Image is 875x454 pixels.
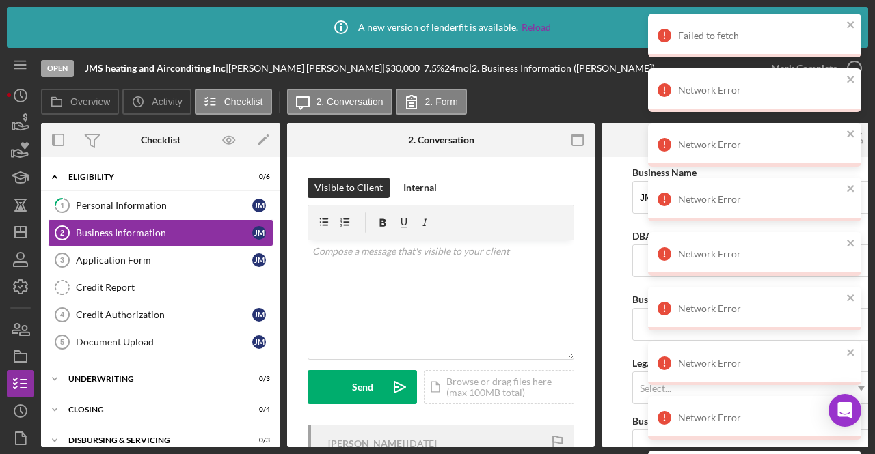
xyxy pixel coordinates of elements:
[469,63,655,74] div: | 2. Business Information ([PERSON_NAME])
[396,178,444,198] button: Internal
[60,311,65,319] tspan: 4
[678,30,842,41] div: Failed to fetch
[252,199,266,212] div: j m
[76,200,252,211] div: Personal Information
[678,85,842,96] div: Network Error
[68,375,236,383] div: Underwriting
[846,347,856,360] button: close
[352,370,373,404] div: Send
[76,282,273,293] div: Credit Report
[308,370,417,404] button: Send
[829,394,861,427] div: Open Intercom Messenger
[846,128,856,141] button: close
[68,173,236,181] div: Eligibility
[48,219,273,246] a: 2Business Informationjm
[678,358,842,369] div: Network Error
[76,337,252,347] div: Document Upload
[224,96,263,107] label: Checklist
[245,173,270,181] div: 0 / 6
[60,201,64,210] tspan: 1
[846,292,856,305] button: close
[48,274,273,301] a: Credit Report
[385,62,420,74] span: $30,000
[324,10,551,44] div: A new version of lenderfit is available.
[632,167,697,178] label: Business Name
[245,436,270,444] div: 0 / 3
[245,406,270,414] div: 0 / 4
[152,96,182,107] label: Activity
[48,192,273,219] a: 1Personal Informationjm
[252,308,266,322] div: j m
[76,309,252,320] div: Credit Authorization
[522,22,551,33] a: Reload
[846,183,856,196] button: close
[60,229,64,237] tspan: 2
[317,96,383,107] label: 2. Conversation
[632,294,714,305] label: Business Start Date
[846,238,856,251] button: close
[640,383,671,394] div: Select...
[48,246,273,274] a: 3Application Formjm
[76,255,252,266] div: Application Form
[68,436,236,444] div: Disbursing & Servicing
[678,412,842,423] div: Network Error
[41,60,74,77] div: Open
[85,62,226,74] b: JMS heating and Airconditing Inc
[76,227,252,238] div: Business Information
[122,89,191,115] button: Activity
[195,89,272,115] button: Checklist
[85,63,228,74] div: |
[68,406,236,414] div: Closing
[403,178,437,198] div: Internal
[48,301,273,328] a: 4Credit Authorizationjm
[70,96,110,107] label: Overview
[678,249,842,259] div: Network Error
[48,328,273,356] a: 5Document Uploadjm
[632,415,699,427] label: Business Phone
[308,178,390,198] button: Visible to Client
[245,375,270,383] div: 0 / 3
[408,134,474,145] div: 2. Conversation
[424,63,444,74] div: 7.5 %
[314,178,383,198] div: Visible to Client
[678,303,842,314] div: Network Error
[632,230,652,242] label: DBA
[141,134,180,145] div: Checklist
[287,89,392,115] button: 2. Conversation
[396,89,467,115] button: 2. Form
[407,438,437,449] time: 2025-09-04 23:45
[60,338,64,346] tspan: 5
[252,253,266,267] div: j m
[425,96,458,107] label: 2. Form
[444,63,469,74] div: 24 mo
[252,335,266,349] div: j m
[328,438,405,449] div: [PERSON_NAME]
[41,89,119,115] button: Overview
[678,194,842,205] div: Network Error
[60,256,64,264] tspan: 3
[846,19,856,32] button: close
[846,74,856,87] button: close
[252,226,266,240] div: j m
[228,63,385,74] div: [PERSON_NAME] [PERSON_NAME] |
[678,139,842,150] div: Network Error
